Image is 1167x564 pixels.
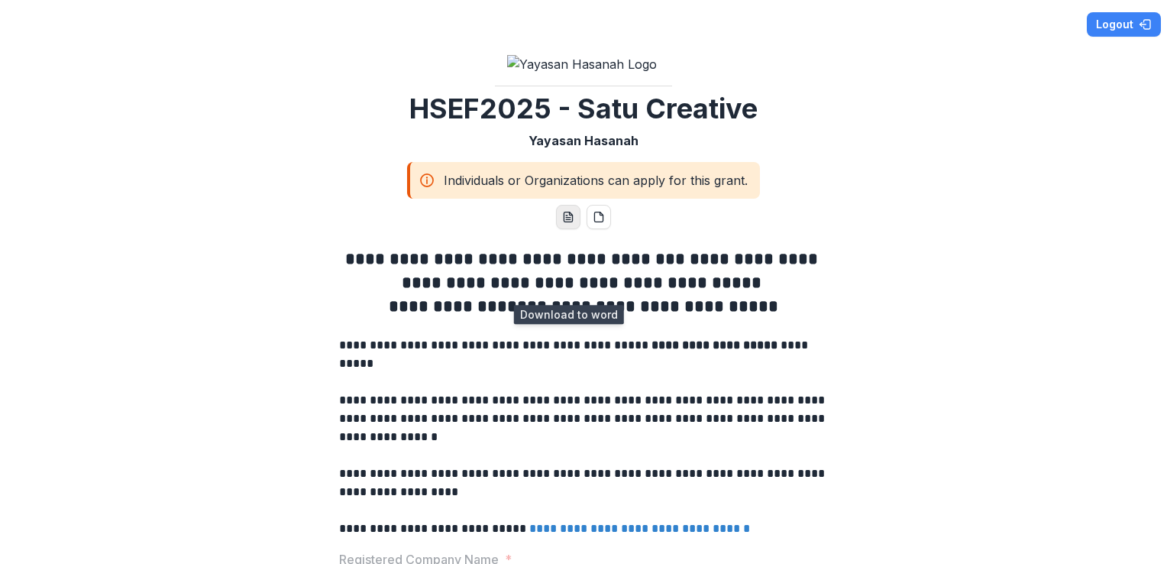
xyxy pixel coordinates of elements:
p: Yayasan Hasanah [529,131,638,150]
button: Logout [1087,12,1161,37]
button: pdf-download [587,205,611,229]
button: word-download [556,205,580,229]
img: Yayasan Hasanah Logo [507,55,660,73]
div: Individuals or Organizations can apply for this grant. [407,162,760,199]
h2: HSEF2025 - Satu Creative [409,92,758,125]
